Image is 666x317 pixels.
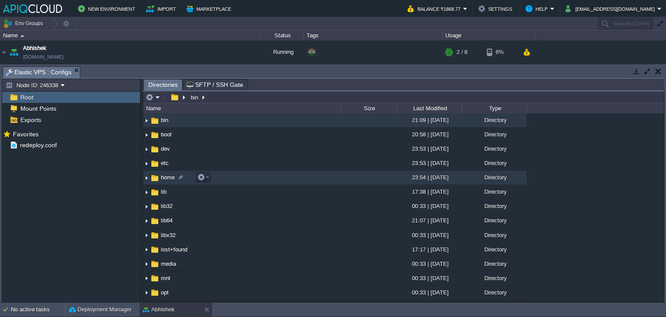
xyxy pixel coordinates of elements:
[160,188,168,195] a: lib
[3,4,62,13] img: APIQCloud
[143,300,150,314] img: AMDAwAAAACH5BAEAAAAALAAAAAABAAEAAAICRAEAOw==
[462,286,527,299] div: Directory
[160,246,189,253] a: lost+found
[397,300,462,314] div: 23:53 | [DATE]
[408,3,463,14] button: Balance ₹1868.77
[261,30,304,40] div: Status
[148,79,178,90] span: Directories
[462,113,527,127] div: Directory
[150,274,160,283] img: AMDAwAAAACH5BAEAAAAALAAAAAABAAEAAAICRAEAOw==
[186,3,234,14] button: Marketplace
[398,103,462,113] div: Last Modified
[462,171,527,184] div: Directory
[462,142,527,155] div: Directory
[443,30,535,40] div: Usage
[143,157,150,170] img: AMDAwAAAACH5BAEAAAAALAAAAAABAAEAAAICRAEAOw==
[143,171,150,185] img: AMDAwAAAACH5BAEAAAAALAAAAAABAAEAAAICRAEAOw==
[150,202,160,211] img: AMDAwAAAACH5BAEAAAAALAAAAAABAAEAAAICRAEAOw==
[397,199,462,213] div: 00:33 | [DATE]
[397,214,462,227] div: 21:07 | [DATE]
[160,274,172,282] a: mnt
[397,243,462,256] div: 17:17 | [DATE]
[462,300,527,314] div: Directory
[397,171,462,184] div: 23:54 | [DATE]
[150,231,160,240] img: AMDAwAAAACH5BAEAAAAALAAAAAABAAEAAAICRAEAOw==
[462,128,527,141] div: Directory
[341,103,397,113] div: Size
[19,93,35,101] a: Root
[160,116,170,124] span: bin
[463,103,527,113] div: Type
[304,30,442,40] div: Tags
[11,131,40,138] a: Favorites
[143,185,150,199] img: AMDAwAAAACH5BAEAAAAALAAAAAABAAEAAAICRAEAOw==
[160,231,177,239] span: libx32
[189,93,200,101] button: bin
[186,79,243,90] span: SFTP / SSH Gate
[150,145,160,154] img: AMDAwAAAACH5BAEAAAAALAAAAAABAAEAAAICRAEAOw==
[6,81,61,89] button: Node ID: 246338
[462,156,527,170] div: Directory
[18,141,58,149] a: redeploy.conf
[150,288,160,297] img: AMDAwAAAACH5BAEAAAAALAAAAAABAAEAAAICRAEAOw==
[0,40,7,64] img: AMDAwAAAACH5BAEAAAAALAAAAAABAAEAAAICRAEAOw==
[3,17,46,30] button: Env Groups
[160,202,174,210] a: lib32
[143,114,150,127] img: AMDAwAAAACH5BAEAAAAALAAAAAABAAEAAAICRAEAOw==
[150,116,160,125] img: AMDAwAAAACH5BAEAAAAALAAAAAABAAEAAAICRAEAOw==
[160,174,176,181] a: home
[11,303,65,317] div: No active tasks
[20,35,24,37] img: AMDAwAAAACH5BAEAAAAALAAAAAABAAEAAAICRAEAOw==
[143,286,150,300] img: AMDAwAAAACH5BAEAAAAALAAAAAABAAEAAAICRAEAOw==
[150,159,160,168] img: AMDAwAAAACH5BAEAAAAALAAAAAABAAEAAAICRAEAOw==
[397,271,462,285] div: 00:33 | [DATE]
[19,105,58,112] a: Mount Points
[143,200,150,213] img: AMDAwAAAACH5BAEAAAAALAAAAAABAAEAAAICRAEAOw==
[144,103,340,113] div: Name
[397,113,462,127] div: 21:09 | [DATE]
[462,214,527,227] div: Directory
[23,44,46,53] span: Abhishek
[397,286,462,299] div: 00:33 | [DATE]
[143,91,664,103] input: Click to enter the path
[160,289,170,296] span: opt
[23,53,63,61] a: [DOMAIN_NAME]
[143,243,150,257] img: AMDAwAAAACH5BAEAAAAALAAAAAABAAEAAAICRAEAOw==
[6,67,72,78] span: Elastic VPS : Configs
[160,131,173,138] a: boot
[69,305,131,314] button: Deployment Manager
[150,259,160,269] img: AMDAwAAAACH5BAEAAAAALAAAAAABAAEAAAICRAEAOw==
[150,130,160,140] img: AMDAwAAAACH5BAEAAAAALAAAAAABAAEAAAICRAEAOw==
[397,156,462,170] div: 23:53 | [DATE]
[397,142,462,155] div: 23:53 | [DATE]
[397,128,462,141] div: 20:58 | [DATE]
[11,130,40,138] span: Favorites
[19,116,42,124] a: Exports
[487,40,515,64] div: 6%
[150,245,160,254] img: AMDAwAAAACH5BAEAAAAALAAAAAABAAEAAAICRAEAOw==
[150,173,160,183] img: AMDAwAAAACH5BAEAAAAALAAAAAABAAEAAAICRAEAOw==
[150,216,160,226] img: AMDAwAAAACH5BAEAAAAALAAAAAABAAEAAAICRAEAOw==
[160,145,171,152] a: dev
[462,228,527,242] div: Directory
[462,185,527,198] div: Directory
[143,215,150,228] img: AMDAwAAAACH5BAEAAAAALAAAAAABAAEAAAICRAEAOw==
[160,260,177,267] a: media
[526,3,550,14] button: Help
[146,3,179,14] button: Import
[150,188,160,197] img: AMDAwAAAACH5BAEAAAAALAAAAAABAAEAAAICRAEAOw==
[478,3,515,14] button: Settings
[160,159,170,167] a: etc
[1,30,260,40] div: Name
[160,217,174,224] a: lib64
